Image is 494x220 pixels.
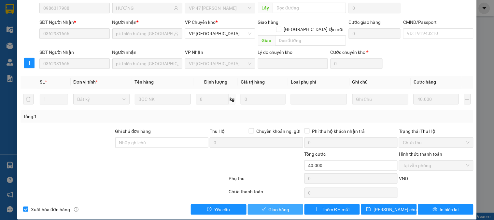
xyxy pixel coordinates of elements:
span: Giao hàng [258,20,279,25]
th: Ghi chú [350,76,411,88]
span: Giao [258,35,275,46]
div: Cước chuyển kho [331,49,383,56]
span: Phí thu hộ khách nhận trả [310,128,368,135]
span: Thu Hộ [210,129,225,134]
img: logo.jpg [8,8,57,41]
span: [PERSON_NAME] chuyển hoàn [374,206,435,213]
div: SĐT Người Nhận [39,49,109,56]
button: save[PERSON_NAME] chuyển hoàn [361,204,416,215]
input: Ghi chú đơn hàng [115,137,209,148]
th: Loại phụ phí [288,76,350,88]
div: Phụ thu [228,175,303,186]
div: Tổng: 1 [23,113,191,120]
input: Tên người gửi [116,5,173,12]
button: plusThêm ĐH mới [304,204,360,215]
input: 0 [241,94,286,104]
span: Bất kỳ [77,94,126,104]
div: Chưa thanh toán [228,188,303,199]
span: VP Phú Bình [189,59,251,69]
div: Lý do chuyển kho [258,49,328,56]
span: user [174,31,178,36]
input: Tên người nhận [116,30,173,37]
button: checkGiao hàng [248,204,303,215]
input: VD: Bàn, Ghế [135,94,191,104]
span: [GEOGRAPHIC_DATA] tận nơi [281,26,346,33]
span: Cước hàng [414,79,436,85]
span: Chuyển khoản ng. gửi [254,128,303,135]
button: printerIn biên lai [418,204,473,215]
li: 271 - [PERSON_NAME] - [GEOGRAPHIC_DATA] - [GEOGRAPHIC_DATA] [61,16,272,24]
b: GỬI : VP [GEOGRAPHIC_DATA] [8,44,97,66]
span: Tại văn phòng [403,161,469,170]
span: VP Chuyển kho [185,20,216,25]
span: Giá trị hàng [241,79,265,85]
span: Đơn vị tính [73,79,98,85]
span: Lấy [258,3,273,13]
span: check [261,207,266,212]
input: 0 [414,94,459,104]
div: Người nhận [112,49,182,56]
span: VP Yên Bình [189,29,251,39]
span: Tên hàng [135,79,154,85]
span: save [366,207,371,212]
span: In biên lai [440,206,459,213]
div: VP Nhận [185,49,255,56]
input: Dọc đường [273,3,346,13]
label: Ghi chú đơn hàng [115,129,151,134]
span: SL [40,79,45,85]
span: user [174,6,178,10]
div: Trạng thái Thu Hộ [399,128,473,135]
span: VND [399,176,408,181]
button: exclamation-circleYêu cầu [191,204,246,215]
input: Dọc đường [275,35,346,46]
button: delete [23,94,34,104]
input: Cước lấy hàng [349,3,401,13]
label: Hình thức thanh toán [399,151,442,157]
div: CMND/Passport [403,19,473,26]
div: SĐT Người Nhận [39,19,109,26]
span: info-circle [74,207,78,212]
span: VP 47 Trần Khát Chân [189,3,251,13]
button: plus [464,94,471,104]
input: Cước giao hàng [349,28,401,39]
input: Ghi Chú [352,94,409,104]
span: Tổng cước [304,151,326,157]
span: kg [229,94,235,104]
button: plus [24,58,35,68]
span: exclamation-circle [207,207,212,212]
span: Xuất hóa đơn hàng [28,206,73,213]
span: plus [315,207,319,212]
span: Thêm ĐH mới [322,206,349,213]
div: Người nhận [112,19,182,26]
label: Cước giao hàng [349,20,381,25]
span: printer [433,207,437,212]
span: Định lượng [204,79,227,85]
span: plus [24,60,34,66]
span: Chưa thu [403,138,469,148]
span: Giao hàng [269,206,289,213]
span: Yêu cầu [214,206,230,213]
